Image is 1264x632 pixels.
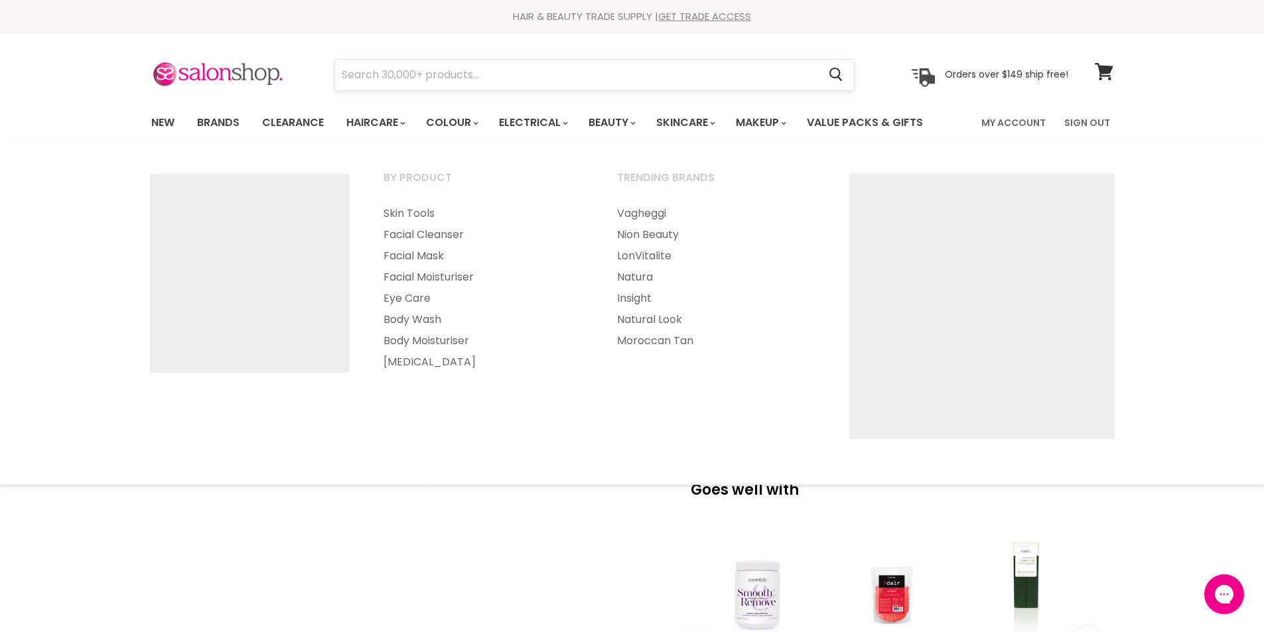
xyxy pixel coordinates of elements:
a: Facial Moisturiser [367,267,598,288]
a: Haircare [336,109,413,137]
a: LonVitalite [600,245,831,267]
p: Orders over $149 ship free! [945,68,1068,80]
a: Vagheggi [600,203,831,224]
a: GET TRADE ACCESS [658,9,751,23]
a: Eye Care [367,288,598,309]
a: [MEDICAL_DATA] [367,351,598,373]
a: Nion Beauty [600,224,831,245]
a: Natura [600,267,831,288]
a: Moroccan Tan [600,330,831,351]
a: Brands [187,109,249,137]
a: Body Wash [367,309,598,330]
ul: Main menu [141,103,953,142]
a: Colour [416,109,486,137]
a: Trending Brands [600,167,831,200]
div: HAIR & BEAUTY TRADE SUPPLY | [135,10,1130,23]
a: Skincare [646,109,723,137]
form: Product [334,59,855,91]
button: Search [819,60,854,90]
a: Skin Tools [367,203,598,224]
nav: Main [135,103,1130,142]
a: Facial Cleanser [367,224,598,245]
input: Search [335,60,819,90]
a: By Product [367,167,598,200]
ul: Main menu [367,203,598,373]
a: Body Moisturiser [367,330,598,351]
a: Value Packs & Gifts [797,109,933,137]
a: Electrical [489,109,576,137]
iframe: Gorgias live chat messenger [1198,570,1251,619]
a: Beauty [579,109,644,137]
ul: Main menu [600,203,831,351]
a: Sign Out [1056,109,1118,137]
a: Natural Look [600,309,831,330]
a: Makeup [726,109,794,137]
a: Clearance [252,109,334,137]
a: Facial Mask [367,245,598,267]
a: Insight [600,288,831,309]
a: My Account [973,109,1054,137]
a: New [141,109,184,137]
